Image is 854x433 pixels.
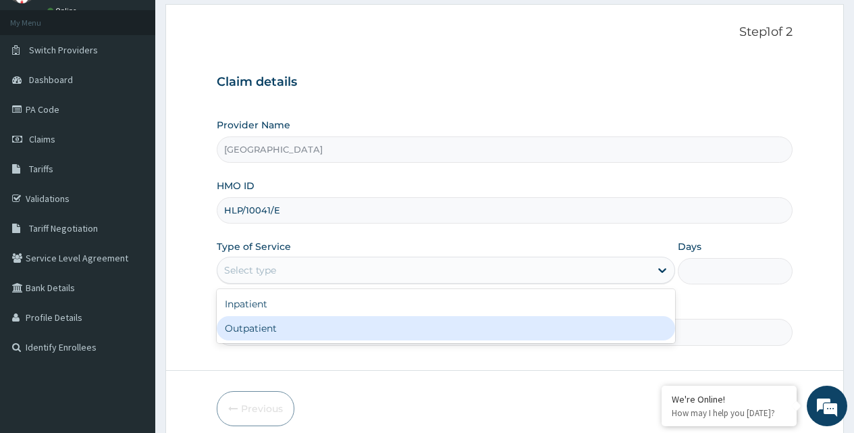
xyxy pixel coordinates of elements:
[29,44,98,56] span: Switch Providers
[217,197,793,224] input: Enter HMO ID
[217,240,291,253] label: Type of Service
[47,6,80,16] a: Online
[217,179,255,193] label: HMO ID
[224,263,276,277] div: Select type
[217,292,675,316] div: Inpatient
[672,407,786,419] p: How may I help you today?
[217,316,675,340] div: Outpatient
[29,222,98,234] span: Tariff Negotiation
[29,163,53,175] span: Tariffs
[672,393,786,405] div: We're Online!
[29,74,73,86] span: Dashboard
[678,240,701,253] label: Days
[29,133,55,145] span: Claims
[217,118,290,132] label: Provider Name
[217,25,793,40] p: Step 1 of 2
[217,75,793,90] h3: Claim details
[217,391,294,426] button: Previous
